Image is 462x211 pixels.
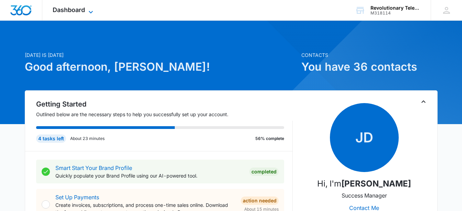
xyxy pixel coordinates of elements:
[370,11,421,16] div: account id
[255,135,284,142] p: 56% complete
[342,191,387,200] p: Success Manager
[53,6,85,13] span: Dashboard
[330,103,399,172] span: JD
[55,164,132,171] a: Smart Start Your Brand Profile
[419,98,428,106] button: Toggle Collapse
[55,194,99,201] a: Set Up Payments
[317,178,411,190] p: Hi, I'm
[341,179,411,189] strong: [PERSON_NAME]
[301,51,438,59] p: Contacts
[25,51,297,59] p: [DATE] is [DATE]
[36,134,66,143] div: 4 tasks left
[241,197,279,205] div: Action Needed
[301,59,438,75] h1: You have 36 contacts
[370,5,421,11] div: account name
[25,59,297,75] h1: Good afternoon, [PERSON_NAME]!
[36,111,293,118] p: Outlined below are the necessary steps to help you successfully set up your account.
[249,168,279,176] div: Completed
[36,99,293,109] h2: Getting Started
[70,135,105,142] p: About 23 minutes
[55,172,244,179] p: Quickly populate your Brand Profile using our AI-powered tool.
